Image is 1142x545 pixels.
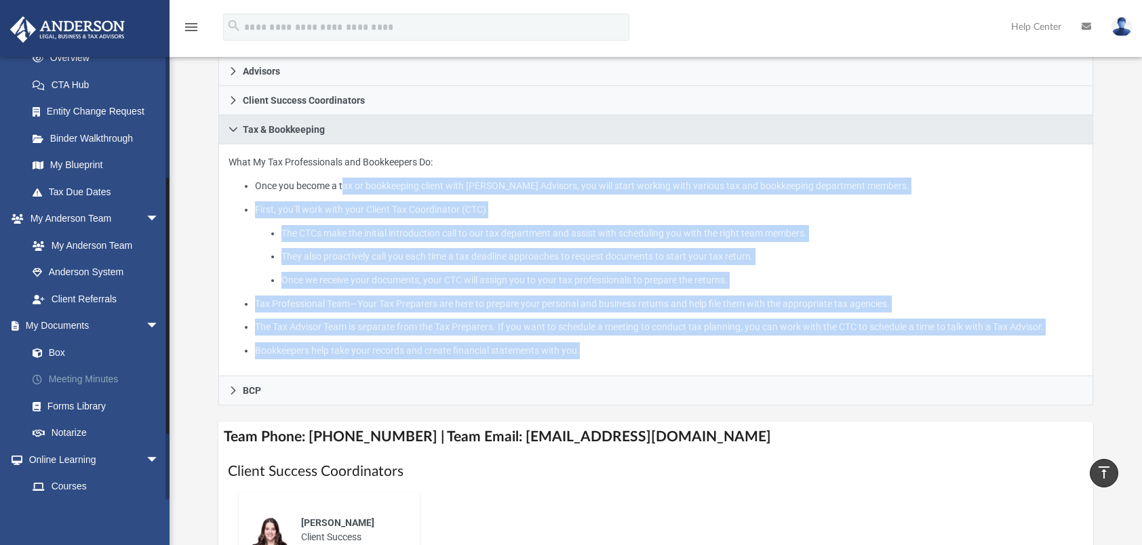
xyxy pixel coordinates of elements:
h1: Client Success Coordinators [228,462,1084,481]
img: Anderson Advisors Platinum Portal [6,16,129,43]
a: My Blueprint [19,152,173,179]
li: Tax Professional Team—Your Tax Preparers are here to prepare your personal and business returns a... [255,296,1083,312]
span: arrow_drop_down [146,446,173,474]
span: Client Success Coordinators [243,96,365,105]
a: Client Referrals [19,285,173,312]
a: Binder Walkthrough [19,125,180,152]
a: Forms Library [19,392,173,420]
a: Box [19,339,173,366]
a: My Anderson Teamarrow_drop_down [9,205,173,233]
li: The Tax Advisor Team is separate from the Tax Preparers. If you want to schedule a meeting to con... [255,319,1083,336]
span: BCP [243,386,261,395]
span: [PERSON_NAME] [301,517,374,528]
li: They also proactively call you each time a tax deadline approaches to request documents to start ... [281,248,1083,265]
a: Tax & Bookkeeping [218,115,1094,144]
h4: Team Phone: [PHONE_NUMBER] | Team Email: [EMAIL_ADDRESS][DOMAIN_NAME] [218,422,1094,452]
a: Meeting Minutes [19,366,180,393]
a: Notarize [19,420,180,447]
a: Courses [19,473,173,500]
li: The CTCs make the initial introduction call to our tax department and assist with scheduling you ... [281,225,1083,242]
i: menu [183,19,199,35]
li: First, you’ll work with your Client Tax Coordinator (CTC) [255,201,1083,289]
p: What My Tax Professionals and Bookkeepers Do: [229,154,1084,359]
a: vertical_align_top [1090,459,1118,487]
a: Online Learningarrow_drop_down [9,446,173,473]
i: vertical_align_top [1096,464,1112,481]
a: Advisors [218,57,1094,86]
span: arrow_drop_down [146,205,173,233]
span: arrow_drop_down [146,312,173,340]
div: Tax & Bookkeeping [218,144,1094,376]
a: CTA Hub [19,71,180,98]
a: My Documentsarrow_drop_down [9,312,180,340]
a: Entity Change Request [19,98,180,125]
li: Bookkeepers help take your records and create financial statements with you. [255,342,1083,359]
a: My Anderson Team [19,232,166,259]
span: Advisors [243,66,280,76]
i: search [227,18,241,33]
a: Overview [19,45,180,72]
a: Client Success Coordinators [218,86,1094,115]
li: Once you become a tax or bookkeeping client with [PERSON_NAME] Advisors, you will start working w... [255,178,1083,195]
a: Anderson System [19,259,173,286]
a: BCP [218,376,1094,405]
a: Tax Due Dates [19,178,180,205]
li: Once we receive your documents, your CTC will assign you to your tax professionals to prepare the... [281,272,1083,289]
img: User Pic [1111,17,1132,37]
span: Tax & Bookkeeping [243,125,325,134]
a: menu [183,26,199,35]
